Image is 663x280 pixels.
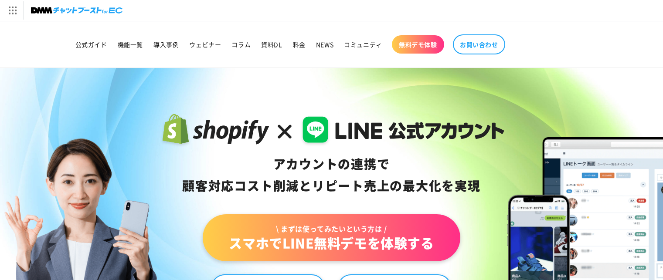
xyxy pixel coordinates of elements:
[311,35,339,54] a: NEWS
[189,40,221,48] span: ウェビナー
[256,35,287,54] a: 資料DL
[293,40,306,48] span: 料金
[316,40,333,48] span: NEWS
[148,35,184,54] a: 導入事例
[288,35,311,54] a: 料金
[344,40,382,48] span: コミュニティ
[70,35,112,54] a: 公式ガイド
[399,40,437,48] span: 無料デモ体験
[231,40,251,48] span: コラム
[392,35,444,54] a: 無料デモ体験
[118,40,143,48] span: 機能一覧
[159,153,504,197] div: アカウントの連携で 顧客対応コスト削減と リピート売上の 最大化を実現
[229,224,434,233] span: \ まずは使ってみたいという方は /
[31,4,122,17] img: チャットブーストforEC
[153,40,179,48] span: 導入事例
[184,35,226,54] a: ウェビナー
[226,35,256,54] a: コラム
[203,214,460,261] a: \ まずは使ってみたいという方は /スマホでLINE無料デモを体験する
[1,1,23,20] img: サービス
[339,35,388,54] a: コミュニティ
[75,40,107,48] span: 公式ガイド
[112,35,148,54] a: 機能一覧
[453,34,505,54] a: お問い合わせ
[460,40,498,48] span: お問い合わせ
[261,40,282,48] span: 資料DL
